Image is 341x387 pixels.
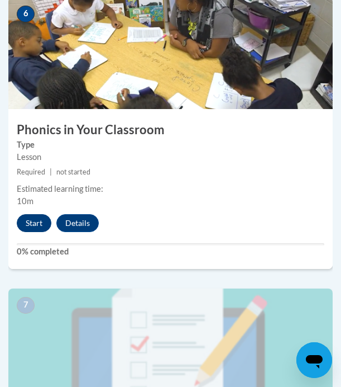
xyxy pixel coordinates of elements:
[50,168,52,176] span: |
[56,168,90,176] span: not started
[17,297,35,314] span: 7
[17,214,51,232] button: Start
[17,139,324,151] label: Type
[17,246,324,258] label: 0% completed
[17,168,45,176] span: Required
[17,151,324,163] div: Lesson
[17,6,35,22] span: 6
[17,196,33,206] span: 10m
[56,214,99,232] button: Details
[296,342,332,378] iframe: Button to launch messaging window
[8,121,333,139] h3: Phonics in Your Classroom
[17,183,324,195] div: Estimated learning time:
